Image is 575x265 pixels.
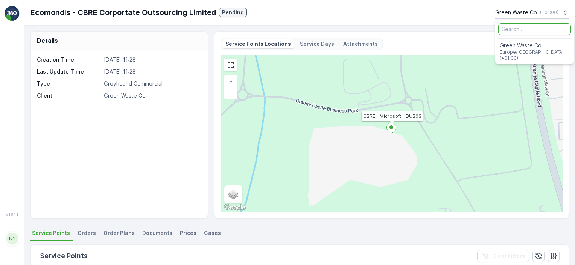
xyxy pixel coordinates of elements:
div: NN [6,233,18,245]
p: Creation Time [37,56,101,63]
input: Search... [498,23,571,35]
img: logo [5,6,20,21]
p: Greyhound Commercial [104,80,200,87]
span: + [229,78,233,84]
span: Service Points [32,229,70,237]
p: [DATE] 11:28 [104,68,200,75]
p: Ecomondis - CBRE Corportate Outsourcing Limited [30,7,216,18]
button: NN [5,218,20,259]
span: Cases [204,229,221,237]
a: Open this area in Google Maps (opens a new window) [222,203,247,212]
span: Prices [180,229,196,237]
span: Orders [78,229,96,237]
button: Green Waste Co(+01:00) [495,6,569,19]
p: Green Waste Co [495,9,537,16]
button: Clear Filters [477,250,529,262]
p: Details [37,36,58,45]
p: Type [37,80,101,87]
p: Green Waste Co [104,92,200,99]
p: Service Points [40,251,88,261]
a: View Fullscreen [225,59,236,71]
p: ( +01:00 ) [540,9,558,15]
span: Green Waste Co [500,42,569,49]
span: − [229,89,233,96]
a: Layers [225,186,242,203]
button: Pending [219,8,247,17]
p: Service Points Locations [225,40,291,48]
p: Service Days [300,40,334,48]
p: Client [37,92,101,99]
a: Zoom Out [225,87,236,98]
p: [DATE] 11:28 [104,56,200,63]
span: Documents [142,229,172,237]
span: Order Plans [103,229,135,237]
span: Europe/[GEOGRAPHIC_DATA] (+01:00) [500,49,569,61]
span: v 1.51.1 [5,212,20,217]
p: Clear Filters [492,252,525,260]
p: Last Update Time [37,68,101,75]
img: Google [222,203,247,212]
ul: Menu [495,20,574,64]
a: Zoom In [225,76,236,87]
p: Pending [222,9,244,16]
p: Attachments [343,40,378,48]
